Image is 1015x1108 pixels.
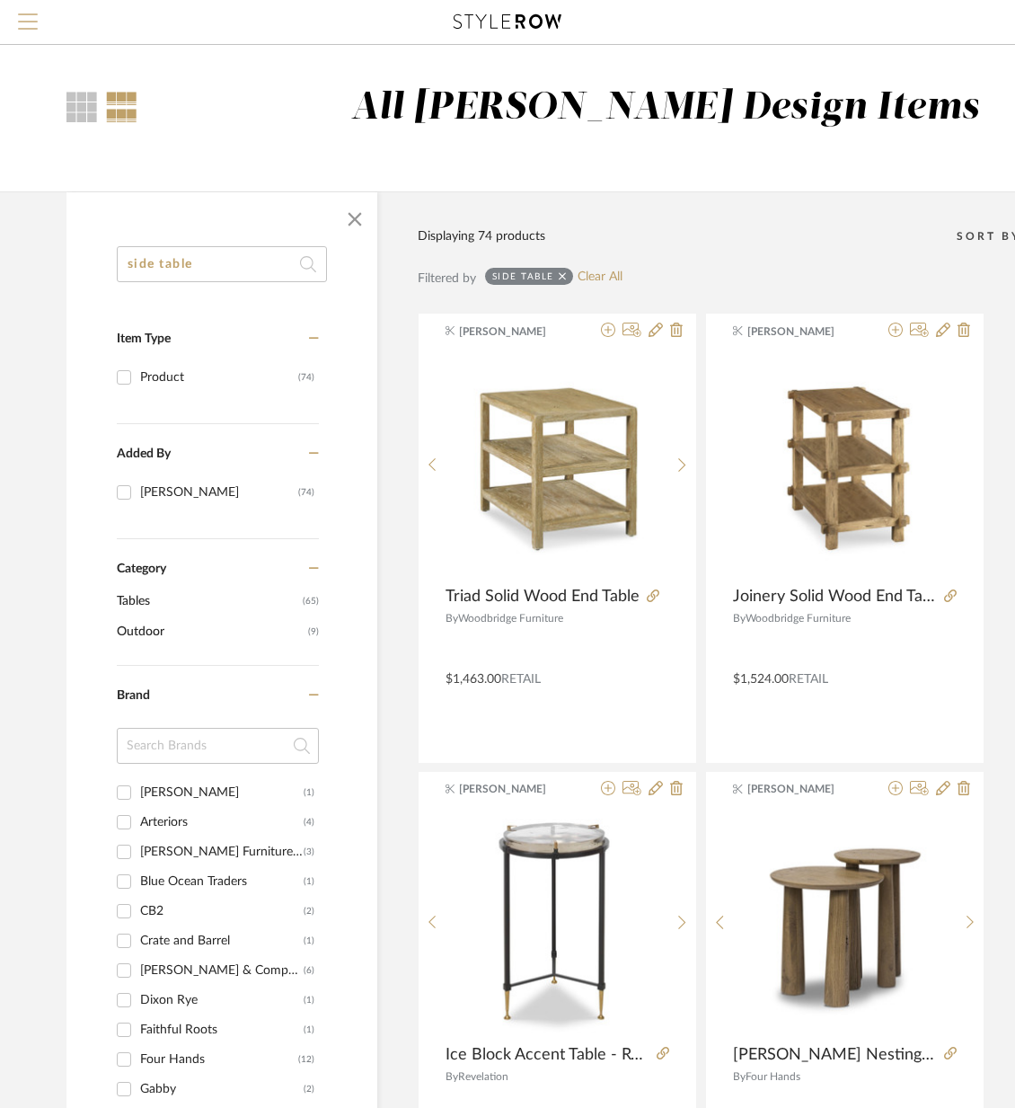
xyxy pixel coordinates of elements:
div: [PERSON_NAME] [140,478,298,507]
div: (1) [304,867,314,896]
div: (3) [304,838,314,866]
span: Woodbridge Furniture [746,613,851,624]
div: [PERSON_NAME] Furniture Company [140,838,304,866]
div: (6) [304,956,314,985]
div: CB2 [140,897,304,926]
img: Triad Solid Wood End Table [446,353,668,576]
span: By [733,613,746,624]
input: Search Brands [117,728,319,764]
span: (9) [308,617,319,646]
a: Clear All [578,270,622,285]
div: Blue Ocean Traders [140,867,304,896]
img: Joinery Solid Wood End Table [733,353,957,577]
span: [PERSON_NAME] [459,324,572,340]
span: Retail [789,673,828,686]
span: Revelation [458,1071,508,1082]
div: Four Hands [140,1045,298,1074]
span: By [733,1071,746,1082]
div: Product [140,363,298,392]
span: By [446,613,458,624]
span: [PERSON_NAME] Nesting End Tables [733,1045,937,1065]
span: Woodbridge Furniture [458,613,563,624]
div: (2) [304,897,314,926]
span: Item Type [117,332,171,345]
div: (1) [304,778,314,807]
span: $1,463.00 [446,673,501,686]
div: Gabby [140,1075,304,1104]
span: Four Hands [746,1071,800,1082]
img: Cooper Nesting End Tables [734,811,957,1034]
div: Dixon Rye [140,986,304,1015]
span: Triad Solid Wood End Table [446,587,640,607]
div: [PERSON_NAME] [140,778,304,807]
div: All [PERSON_NAME] Design Items [351,85,980,131]
div: (74) [298,478,314,507]
div: (12) [298,1045,314,1074]
div: Filtered by [418,269,476,288]
span: Retail [501,673,541,686]
span: Outdoor [117,616,304,647]
span: [PERSON_NAME] [459,781,572,797]
button: Close [337,201,373,237]
div: [PERSON_NAME] & Company [140,956,304,985]
div: (1) [304,926,314,955]
div: Crate and Barrel [140,926,304,955]
div: side table [492,270,554,282]
div: (74) [298,363,314,392]
div: Displaying 74 products [418,226,545,246]
span: $1,524.00 [733,673,789,686]
span: Brand [117,689,150,702]
span: [PERSON_NAME] [747,324,861,340]
div: (4) [304,808,314,837]
span: By [446,1071,458,1082]
img: Ice Block Accent Table - Round [446,811,668,1034]
div: (2) [304,1075,314,1104]
div: (1) [304,1015,314,1044]
div: (1) [304,986,314,1015]
input: Search within 74 results [117,246,327,282]
span: Ice Block Accent Table - Round [446,1045,649,1065]
span: (65) [303,587,319,616]
div: Arteriors [140,808,304,837]
span: Tables [117,586,298,616]
div: Faithful Roots [140,1015,304,1044]
span: Added By [117,448,171,460]
span: Category [117,562,166,577]
span: Joinery Solid Wood End Table [733,587,937,607]
span: [PERSON_NAME] [747,781,861,797]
